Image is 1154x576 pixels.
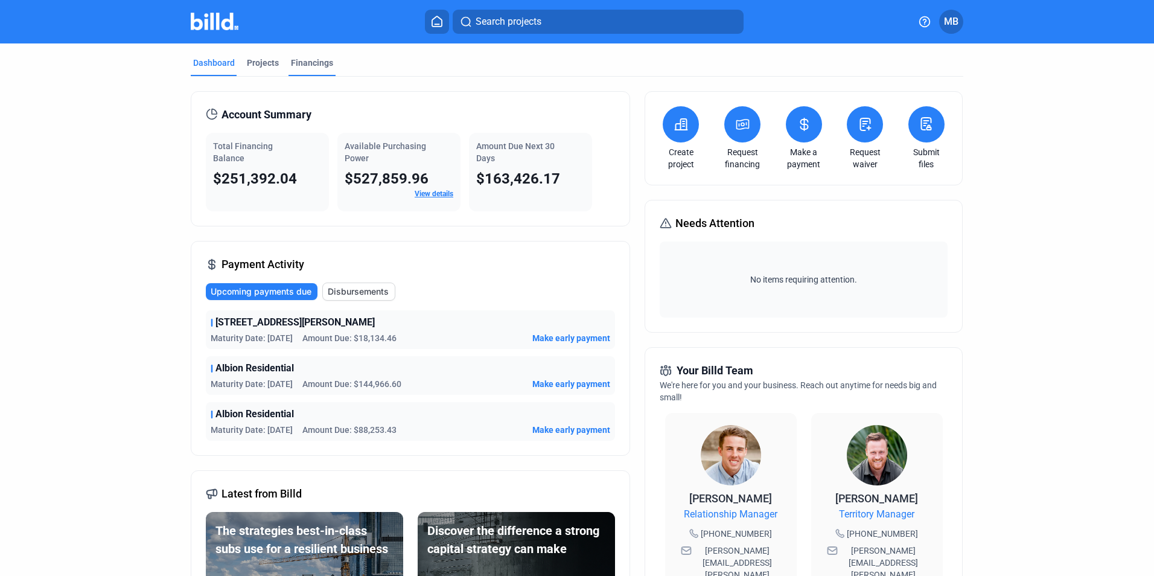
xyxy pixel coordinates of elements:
button: MB [939,10,963,34]
span: Territory Manager [839,507,914,522]
button: Make early payment [532,332,610,344]
button: Disbursements [322,283,395,301]
div: Projects [247,57,279,69]
div: Financings [291,57,333,69]
span: Needs Attention [675,215,754,232]
button: Upcoming payments due [206,283,317,300]
img: Territory Manager [847,425,907,485]
span: MB [944,14,958,29]
span: Your Billd Team [677,362,753,379]
button: Search projects [453,10,744,34]
span: Disbursements [328,286,389,298]
a: Request financing [721,146,763,170]
div: Discover the difference a strong capital strategy can make [427,522,605,558]
button: Make early payment [532,378,610,390]
span: Maturity Date: [DATE] [211,378,293,390]
span: Amount Due: $144,966.60 [302,378,401,390]
span: Amount Due Next 30 Days [476,141,555,163]
span: Upcoming payments due [211,286,311,298]
span: Latest from Billd [222,485,302,502]
a: Make a payment [783,146,825,170]
span: We're here for you and your business. Reach out anytime for needs big and small! [660,380,937,402]
a: View details [415,190,453,198]
a: Request waiver [844,146,886,170]
span: [PERSON_NAME] [689,492,772,505]
span: Amount Due: $88,253.43 [302,424,397,436]
img: Billd Company Logo [191,13,238,30]
span: Relationship Manager [684,507,777,522]
span: Maturity Date: [DATE] [211,332,293,344]
a: Submit files [905,146,948,170]
div: Dashboard [193,57,235,69]
span: Payment Activity [222,256,304,273]
span: Maturity Date: [DATE] [211,424,293,436]
span: Albion Residential [215,361,294,376]
div: The strategies best-in-class subs use for a resilient business [215,522,394,558]
span: [STREET_ADDRESS][PERSON_NAME] [215,315,375,330]
span: $163,426.17 [476,170,560,187]
span: No items requiring attention. [665,274,942,286]
img: Relationship Manager [701,425,761,485]
span: $527,859.96 [345,170,429,187]
span: $251,392.04 [213,170,297,187]
span: Total Financing Balance [213,141,273,163]
button: Make early payment [532,424,610,436]
span: [PHONE_NUMBER] [701,528,772,540]
span: Albion Residential [215,407,294,421]
span: Search projects [476,14,541,29]
span: [PHONE_NUMBER] [847,528,918,540]
span: Account Summary [222,106,311,123]
span: Amount Due: $18,134.46 [302,332,397,344]
a: Create project [660,146,702,170]
span: [PERSON_NAME] [835,492,918,505]
span: Available Purchasing Power [345,141,426,163]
